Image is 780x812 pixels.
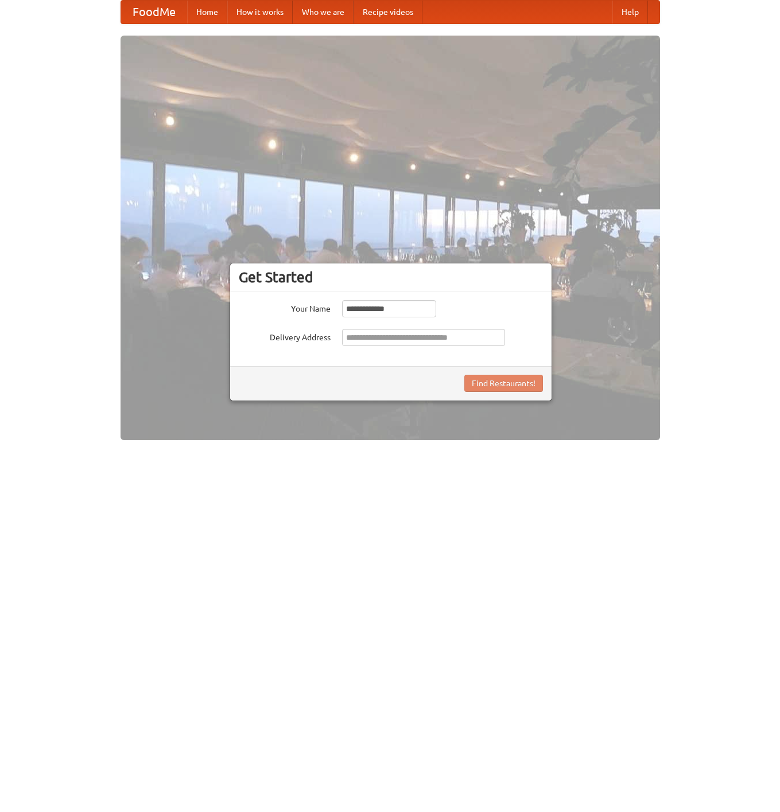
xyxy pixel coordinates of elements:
[464,375,543,392] button: Find Restaurants!
[121,1,187,24] a: FoodMe
[227,1,293,24] a: How it works
[612,1,648,24] a: Help
[239,329,331,343] label: Delivery Address
[239,269,543,286] h3: Get Started
[187,1,227,24] a: Home
[293,1,354,24] a: Who we are
[354,1,422,24] a: Recipe videos
[239,300,331,314] label: Your Name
